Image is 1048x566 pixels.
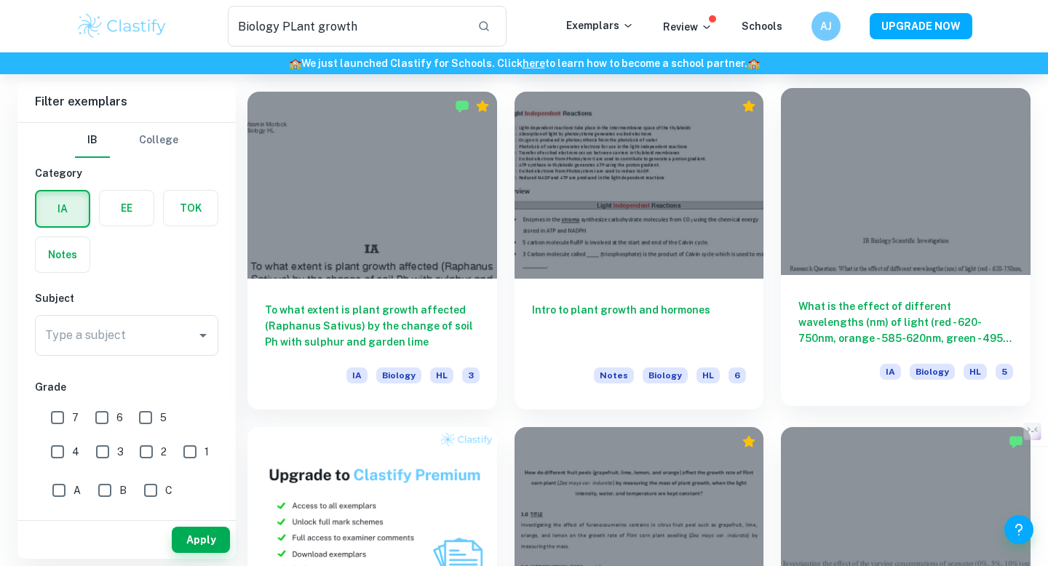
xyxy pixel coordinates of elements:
[117,444,124,460] span: 3
[870,13,972,39] button: UPGRADE NOW
[462,367,480,383] span: 3
[1009,434,1023,449] img: Marked
[515,92,764,410] a: Intro to plant growth and hormonesNotesBiologyHL6
[742,99,756,113] div: Premium
[430,367,453,383] span: HL
[172,527,230,553] button: Apply
[523,57,545,69] a: here
[119,482,127,498] span: B
[164,191,218,226] button: TOK
[160,410,167,426] span: 5
[594,367,634,383] span: Notes
[818,18,835,34] h6: AJ
[36,237,90,272] button: Notes
[3,55,1045,71] h6: We just launched Clastify for Schools. Click to learn how to become a school partner.
[35,379,218,395] h6: Grade
[996,364,1013,380] span: 5
[35,290,218,306] h6: Subject
[964,364,987,380] span: HL
[228,6,466,47] input: Search for any exemplars...
[742,20,782,32] a: Schools
[910,364,955,380] span: Biology
[532,302,747,350] h6: Intro to plant growth and hormones
[161,444,167,460] span: 2
[75,123,110,158] button: IB
[566,17,634,33] p: Exemplars
[205,444,209,460] span: 1
[1004,515,1033,544] button: Help and Feedback
[376,367,421,383] span: Biology
[165,482,172,498] span: C
[72,410,79,426] span: 7
[17,81,236,122] h6: Filter exemplars
[247,92,497,410] a: To what extent is plant growth affected (Raphanus Sativus) by the change of soil Ph with sulphur ...
[643,367,688,383] span: Biology
[100,191,154,226] button: EE
[811,12,841,41] button: AJ
[265,302,480,350] h6: To what extent is plant growth affected (Raphanus Sativus) by the change of soil Ph with sulphur ...
[36,191,89,226] button: IA
[696,367,720,383] span: HL
[880,364,901,380] span: IA
[663,19,712,35] p: Review
[475,99,490,113] div: Premium
[72,444,79,460] span: 4
[798,298,1013,346] h6: What is the effect of different wavelengths (nm) of light (red - 620-750nm, orange - 585-620nm, g...
[747,57,760,69] span: 🏫
[781,92,1031,410] a: What is the effect of different wavelengths (nm) of light (red - 620-750nm, orange - 585-620nm, g...
[74,482,81,498] span: A
[75,123,178,158] div: Filter type choice
[729,367,746,383] span: 6
[742,434,756,449] div: Premium
[116,410,123,426] span: 6
[193,325,213,346] button: Open
[139,123,178,158] button: College
[346,367,368,383] span: IA
[455,99,469,113] img: Marked
[76,12,168,41] img: Clastify logo
[35,165,218,181] h6: Category
[289,57,301,69] span: 🏫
